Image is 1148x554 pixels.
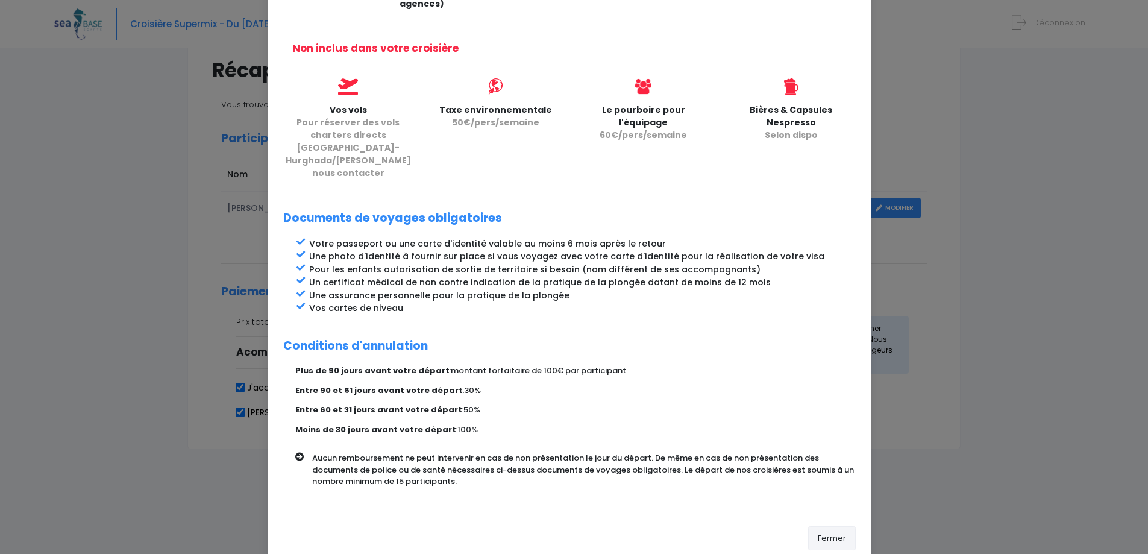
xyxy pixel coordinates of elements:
[726,104,856,142] p: Bières & Capsules Nespresso
[452,116,539,128] span: 50€/pers/semaine
[286,116,411,179] span: Pour réserver des vols charters directs [GEOGRAPHIC_DATA]-Hurghada/[PERSON_NAME] nous contacter
[309,276,856,289] li: Un certificat médical de non contre indication de la pratique de la plongée datant de moins de 12...
[309,302,856,315] li: Vos cartes de niveau
[765,129,818,141] span: Selon dispo
[488,78,504,95] img: icon_environment.svg
[600,129,687,141] span: 60€/pers/semaine
[283,212,856,225] h2: Documents de voyages obligatoires
[431,104,560,129] p: Taxe environnementale
[463,404,480,415] span: 50%
[295,404,856,416] p: :
[808,526,856,550] button: Fermer
[464,385,481,396] span: 30%
[312,452,865,488] p: Aucun remboursement ne peut intervenir en cas de non présentation le jour du départ. De même en c...
[295,385,463,396] strong: Entre 90 et 61 jours avant votre départ
[295,385,856,397] p: :
[295,424,856,436] p: :
[283,339,856,353] h2: Conditions d'annulation
[579,104,708,142] p: Le pourboire pour l'équipage
[457,424,478,435] span: 100%
[292,42,856,54] h2: Non inclus dans votre croisière
[635,78,651,95] img: icon_users@2x.png
[295,404,462,415] strong: Entre 60 et 31 jours avant votre départ
[295,365,856,377] p: :
[309,250,856,263] li: Une photo d'identité à fournir sur place si vous voyagez avec votre carte d'identité pour la réal...
[295,365,450,376] strong: Plus de 90 jours avant votre départ
[283,104,413,180] p: Vos vols
[309,289,856,302] li: Une assurance personnelle pour la pratique de la plongée
[295,424,456,435] strong: Moins de 30 jours avant votre départ
[309,263,856,276] li: Pour les enfants autorisation de sortie de territoire si besoin (nom différent de ses accompagnants)
[309,238,856,250] li: Votre passeport ou une carte d'identité valable au moins 6 mois après le retour
[784,78,798,95] img: icon_biere.svg
[338,78,359,95] img: icon_vols.svg
[451,365,626,376] span: montant forfaitaire de 100€ par participant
